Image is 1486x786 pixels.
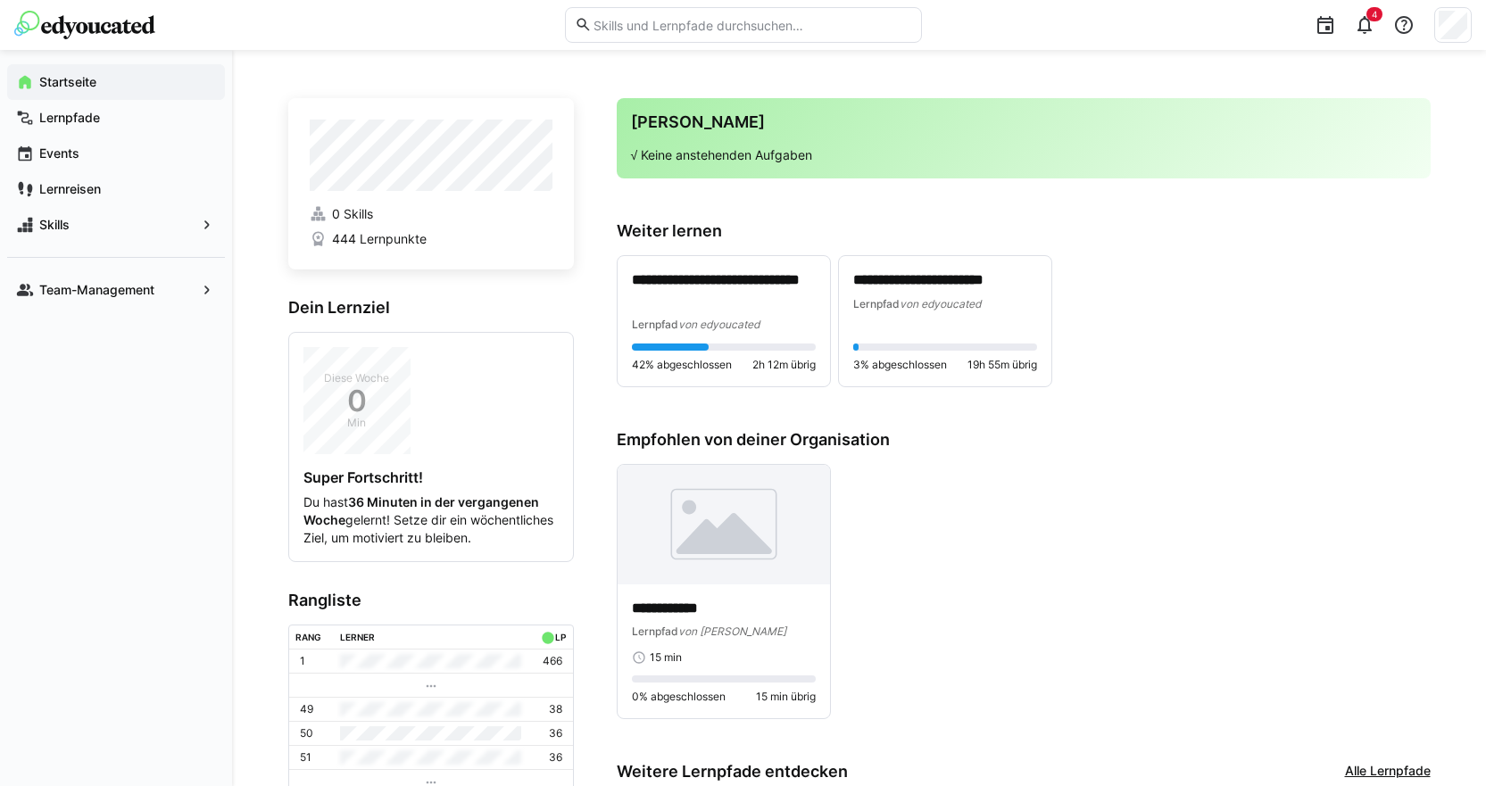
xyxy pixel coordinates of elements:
[678,318,760,331] span: von edyoucated
[632,358,732,372] span: 42% abgeschlossen
[678,625,786,638] span: von [PERSON_NAME]
[756,690,816,704] span: 15 min übrig
[332,205,373,223] span: 0 Skills
[900,297,981,310] span: von edyoucated
[300,750,311,765] p: 51
[549,750,562,765] p: 36
[332,230,427,248] span: 444 Lernpunkte
[967,358,1037,372] span: 19h 55m übrig
[288,298,574,318] h3: Dein Lernziel
[310,205,552,223] a: 0 Skills
[549,726,562,740] p: 36
[549,702,562,716] p: 38
[650,650,682,665] span: 15 min
[632,690,726,704] span: 0% abgeschlossen
[303,468,559,486] h4: Super Fortschritt!
[752,358,816,372] span: 2h 12m übrig
[617,221,1431,241] h3: Weiter lernen
[853,297,900,310] span: Lernpfad
[853,358,947,372] span: 3% abgeschlossen
[1345,762,1431,782] a: Alle Lernpfade
[632,625,678,638] span: Lernpfad
[617,430,1431,450] h3: Empfohlen von deiner Organisation
[300,702,313,716] p: 49
[303,493,559,547] p: Du hast gelernt! Setze dir ein wöchentliches Ziel, um motiviert zu bleiben.
[618,465,830,584] img: image
[303,494,539,527] strong: 36 Minuten in der vergangenen Woche
[631,146,1416,164] p: √ Keine anstehenden Aufgaben
[295,632,321,642] div: Rang
[300,726,313,740] p: 50
[592,17,911,33] input: Skills und Lernpfade durchsuchen…
[288,591,574,610] h3: Rangliste
[632,318,678,331] span: Lernpfad
[631,112,1416,132] h3: [PERSON_NAME]
[617,762,848,782] h3: Weitere Lernpfade entdecken
[1372,9,1377,20] span: 4
[543,654,562,668] p: 466
[555,632,566,642] div: LP
[300,654,305,668] p: 1
[340,632,375,642] div: Lerner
